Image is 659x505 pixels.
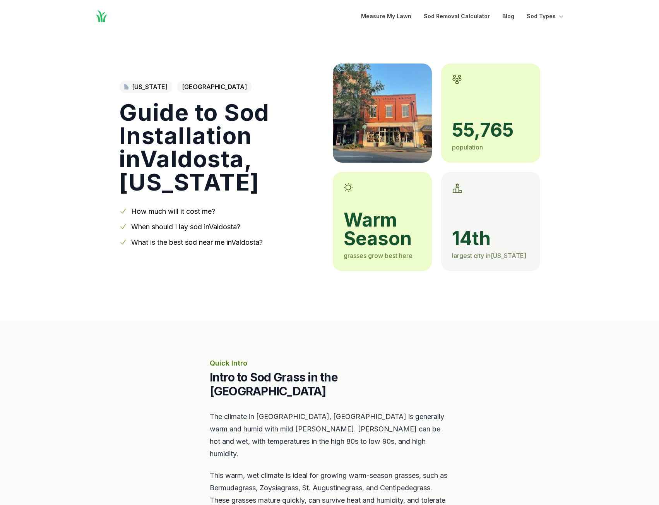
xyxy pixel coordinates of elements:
span: 14th [452,229,529,248]
a: [US_STATE] [119,81,172,93]
h1: Guide to Sod Installation in Valdosta , [US_STATE] [119,101,320,194]
span: warm season [344,211,421,248]
img: A picture of Valdosta [333,64,432,163]
a: Measure My Lawn [361,12,411,21]
a: What is the best sod near me inValdosta? [131,238,263,246]
img: Georgia state outline [124,84,129,90]
span: largest city in [US_STATE] [452,252,526,259]
span: grasses grow best here [344,252,413,259]
p: Quick Intro [210,358,450,369]
span: 55,765 [452,121,529,139]
a: How much will it cost me? [131,207,215,215]
span: [GEOGRAPHIC_DATA] [177,81,252,93]
a: Blog [502,12,514,21]
button: Sod Types [527,12,565,21]
span: population [452,143,483,151]
a: When should I lay sod inValdosta? [131,223,240,231]
p: The climate in [GEOGRAPHIC_DATA], [GEOGRAPHIC_DATA] is generally warm and humid with mild [PERSON... [210,411,450,460]
a: Sod Removal Calculator [424,12,490,21]
h2: Intro to Sod Grass in the [GEOGRAPHIC_DATA] [210,370,450,398]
